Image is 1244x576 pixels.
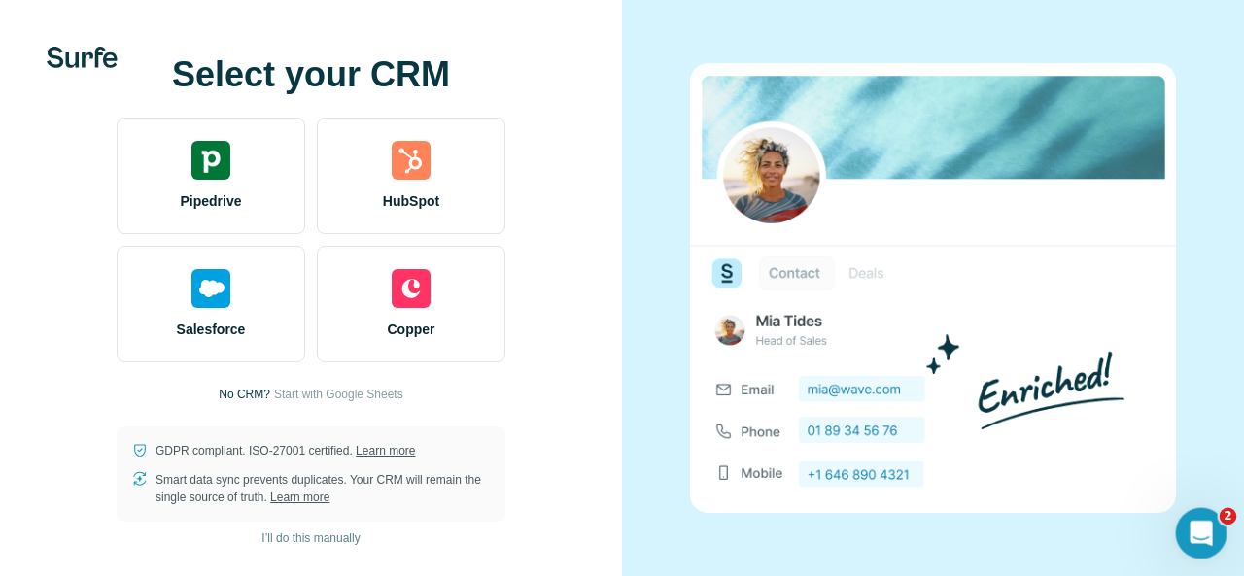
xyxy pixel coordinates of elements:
[180,191,241,211] span: Pipedrive
[1220,508,1237,525] span: 2
[356,444,415,457] a: Learn more
[383,191,439,211] span: HubSpot
[191,269,230,308] img: salesforce's logo
[117,55,505,94] h1: Select your CRM
[274,386,403,403] button: Start with Google Sheets
[47,47,118,68] img: Surfe's logo
[261,529,360,547] span: I’ll do this manually
[392,141,431,180] img: hubspot's logo
[690,63,1176,513] img: none image
[248,524,373,553] button: I’ll do this manually
[392,269,431,308] img: copper's logo
[270,491,329,504] a: Learn more
[177,320,246,339] span: Salesforce
[1176,508,1227,559] iframe: Intercom live chat
[388,320,435,339] span: Copper
[191,141,230,180] img: pipedrive's logo
[155,442,415,459] p: GDPR compliant. ISO-27001 certified.
[219,386,270,403] p: No CRM?
[155,471,490,506] p: Smart data sync prevents duplicates. Your CRM will remain the single source of truth.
